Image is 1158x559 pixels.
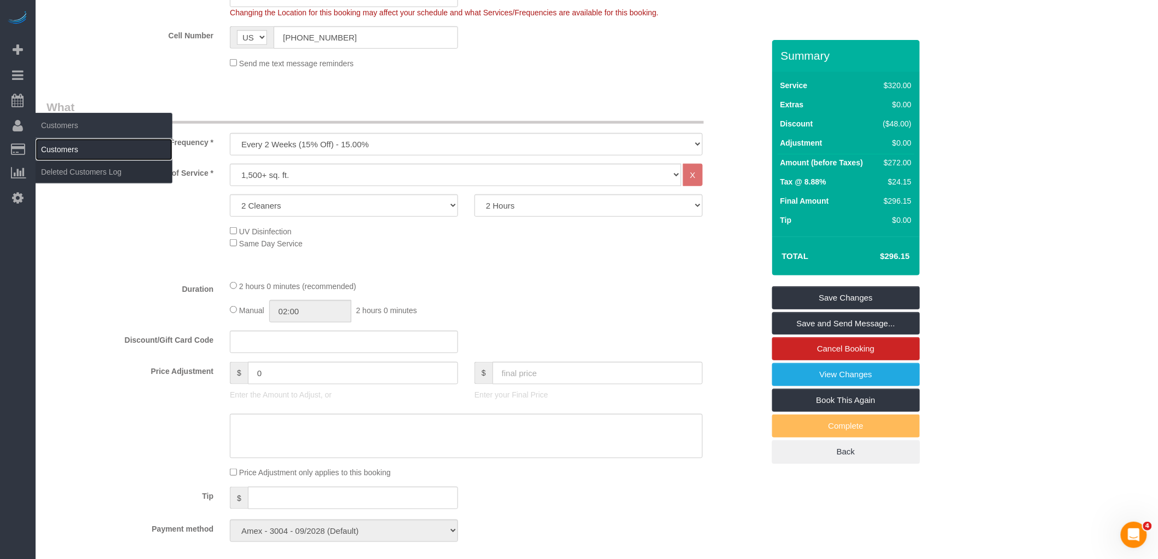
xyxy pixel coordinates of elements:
[38,362,222,377] label: Price Adjustment
[780,195,829,206] label: Final Amount
[781,49,914,62] h3: Summary
[36,139,172,160] a: Customers
[772,337,920,360] a: Cancel Booking
[772,312,920,335] a: Save and Send Message...
[780,118,813,129] label: Discount
[879,80,912,91] div: $320.00
[239,306,264,315] span: Manual
[772,389,920,412] a: Book This Again
[230,362,248,384] span: $
[239,469,391,477] span: Price Adjustment only applies to this booking
[879,215,912,226] div: $0.00
[879,157,912,168] div: $272.00
[38,520,222,534] label: Payment method
[356,306,417,315] span: 2 hours 0 minutes
[780,80,808,91] label: Service
[474,389,703,400] p: Enter your Final Price
[38,280,222,295] label: Duration
[274,26,458,49] input: Cell Number
[230,389,458,400] p: Enter the Amount to Adjust, or
[780,176,826,187] label: Tax @ 8.88%
[230,487,248,509] span: $
[38,487,222,502] label: Tip
[239,227,292,236] span: UV Disinfection
[879,137,912,148] div: $0.00
[36,113,172,138] span: Customers
[38,331,222,345] label: Discount/Gift Card Code
[7,11,28,26] img: Automaid Logo
[47,99,704,124] legend: What
[782,251,809,261] strong: Total
[474,362,493,384] span: $
[847,252,910,261] h4: $296.15
[772,440,920,463] a: Back
[879,195,912,206] div: $296.15
[239,282,356,291] span: 2 hours 0 minutes (recommended)
[493,362,703,384] input: final price
[879,176,912,187] div: $24.15
[780,215,792,226] label: Tip
[36,138,172,183] ul: Customers
[1121,522,1147,548] iframe: Intercom live chat
[772,363,920,386] a: View Changes
[239,239,303,248] span: Same Day Service
[1143,522,1152,531] span: 4
[772,286,920,309] a: Save Changes
[879,118,912,129] div: ($48.00)
[879,99,912,110] div: $0.00
[780,137,823,148] label: Adjustment
[780,157,863,168] label: Amount (before Taxes)
[780,99,804,110] label: Extras
[36,161,172,183] a: Deleted Customers Log
[38,26,222,41] label: Cell Number
[230,8,658,17] span: Changing the Location for this booking may affect your schedule and what Services/Frequencies are...
[239,59,354,68] span: Send me text message reminders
